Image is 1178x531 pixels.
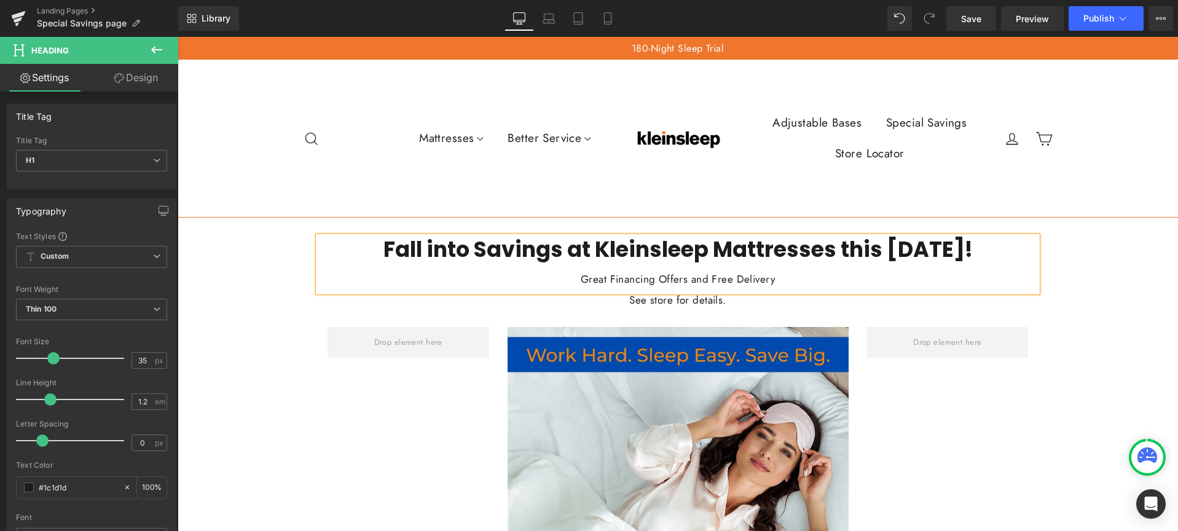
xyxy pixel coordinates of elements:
[16,513,167,522] div: Font
[822,359,1000,494] iframe: Chat with our support team
[534,6,563,31] a: Laptop
[1136,489,1166,519] div: Open Intercom Messenger
[229,86,318,117] summary: Mattresses
[1069,6,1144,31] button: Publish
[155,398,165,406] span: em
[16,337,167,346] div: Font Size
[505,6,534,31] a: Desktop
[1001,6,1064,31] a: Preview
[155,439,165,447] span: px
[961,12,981,25] span: Save
[887,6,912,31] button: Undo
[16,104,52,122] div: Title Tag
[16,285,167,294] div: Font Weight
[16,231,167,241] div: Text Styles
[16,461,167,470] div: Text Color
[318,86,425,117] summary: Better Service
[141,255,860,272] p: See store for details.
[593,6,622,31] a: Mobile
[191,35,809,168] div: Primary
[31,45,69,55] span: Heading
[583,71,696,101] a: Adjustable Bases
[125,35,191,168] div: Primary
[696,71,801,101] a: Special Savings
[37,18,127,28] span: Special Savings page
[26,155,34,165] b: H1
[917,6,941,31] button: Redo
[37,6,178,16] a: Landing Pages
[16,379,167,387] div: Line Height
[645,101,739,132] a: Store Locator
[155,356,165,364] span: px
[26,304,57,313] b: Thin 100
[16,136,167,145] div: Title Tag
[206,197,795,227] span: Fall into Savings at Kleinsleep Mattresses this [DATE]!
[41,251,69,262] b: Custom
[1083,14,1114,23] span: Publish
[1149,6,1173,31] button: More
[563,6,593,31] a: Tablet
[39,481,117,494] input: Color
[16,420,167,428] div: Letter Spacing
[92,64,181,92] a: Design
[202,13,230,24] span: Library
[1016,12,1049,25] span: Preview
[178,6,239,31] a: New Library
[137,477,167,498] div: %
[403,235,597,250] span: Great Financing Offers and Free Delivery
[16,199,66,216] div: Typography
